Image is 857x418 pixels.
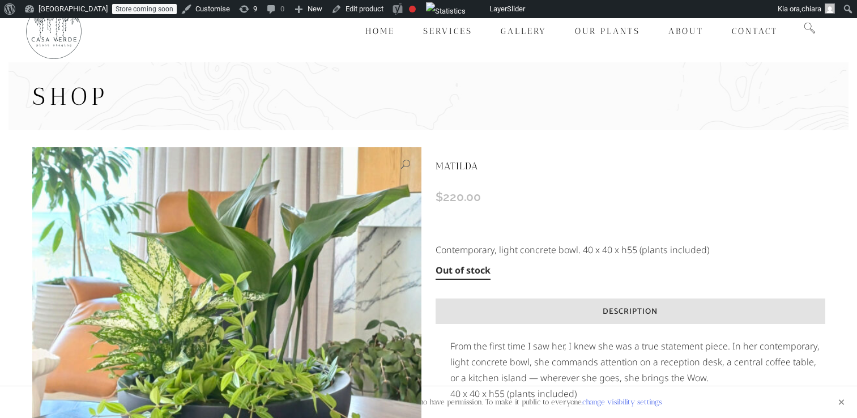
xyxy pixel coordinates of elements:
[436,190,481,204] bdi: 220.00
[801,5,821,13] span: chiara
[365,26,395,36] span: Home
[436,262,491,280] p: Out of stock
[450,338,825,386] p: From the first time I saw her, I knew she was a true statement piece. In her contemporary, light ...
[401,157,410,173] a: View full-screen image gallery
[112,4,177,14] a: Store coming soon
[436,242,825,258] p: Contemporary, light concrete bowl. 40 x 40 x h55 (plants included)
[450,386,825,402] p: 40 x 40 x h55 (plants included)
[436,190,443,204] span: $
[501,26,547,36] span: Gallery
[426,2,466,20] img: Views over 48 hours. Click for more Jetpack Stats.
[409,6,416,12] div: Focus keyphrase not set
[32,82,109,111] span: Shop
[668,26,703,36] span: About
[436,147,825,185] h1: MATILDA
[603,305,658,318] span: Description
[732,26,778,36] span: Contact
[423,26,472,36] span: Services
[575,26,640,36] span: Our Plants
